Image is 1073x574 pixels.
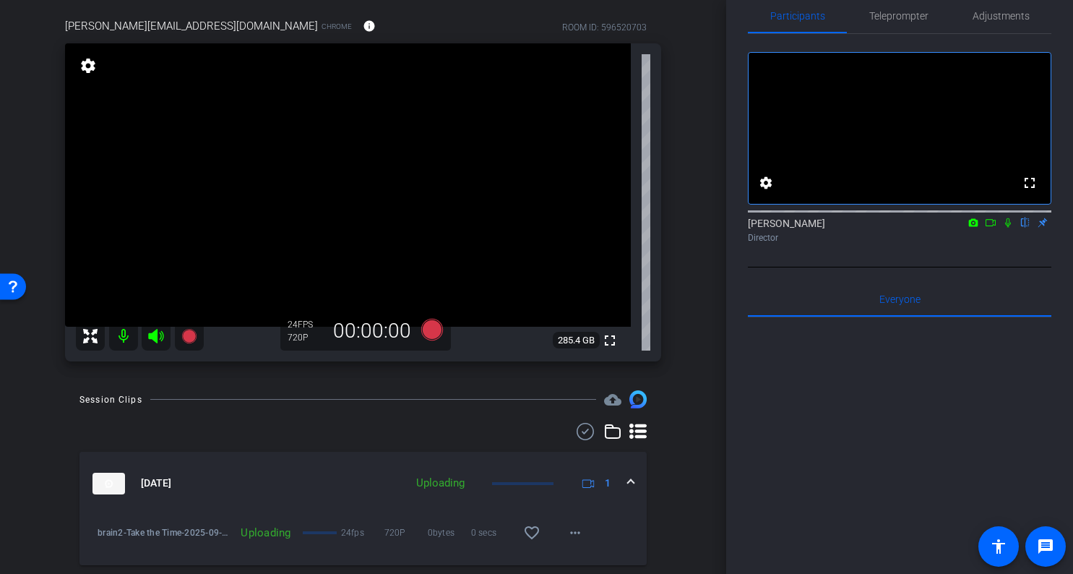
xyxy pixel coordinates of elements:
mat-icon: info [363,20,376,33]
span: Teleprompter [869,11,928,21]
img: Session clips [629,390,647,408]
div: Uploading [232,526,298,540]
mat-icon: settings [757,174,775,192]
span: 285.4 GB [553,332,600,349]
span: Participants [770,11,825,21]
span: 24fps [341,526,384,540]
span: Destinations for your clips [604,391,621,408]
mat-icon: message [1037,538,1054,555]
div: [PERSON_NAME] [748,216,1051,244]
div: 24 [288,319,324,330]
span: FPS [298,320,313,330]
div: 720P [288,332,324,343]
mat-icon: fullscreen [601,332,619,349]
div: Uploading [409,475,472,492]
div: Session Clips [79,393,142,407]
div: ROOM ID: 596520703 [562,21,647,34]
span: brain2-Take the Time-2025-09-11-15-08-12-415-0 [98,526,232,540]
span: Everyone [879,294,921,304]
span: [PERSON_NAME][EMAIL_ADDRESS][DOMAIN_NAME] [65,18,318,34]
mat-expansion-panel-header: thumb-nail[DATE]Uploading1 [79,452,647,515]
mat-icon: flip [1017,215,1034,228]
mat-icon: more_horiz [566,524,584,541]
mat-icon: cloud_upload [604,391,621,408]
div: 00:00:00 [324,319,421,343]
span: [DATE] [141,476,171,491]
mat-icon: accessibility [990,538,1007,555]
img: thumb-nail [92,473,125,494]
mat-icon: fullscreen [1021,174,1038,192]
span: 0 secs [471,526,514,540]
span: 1 [605,476,611,491]
div: Director [748,231,1051,244]
div: thumb-nail[DATE]Uploading1 [79,515,647,565]
span: Chrome [322,21,352,32]
mat-icon: settings [78,57,98,74]
mat-icon: favorite_border [523,524,540,541]
span: 720P [384,526,428,540]
span: Adjustments [973,11,1030,21]
span: 0bytes [428,526,471,540]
